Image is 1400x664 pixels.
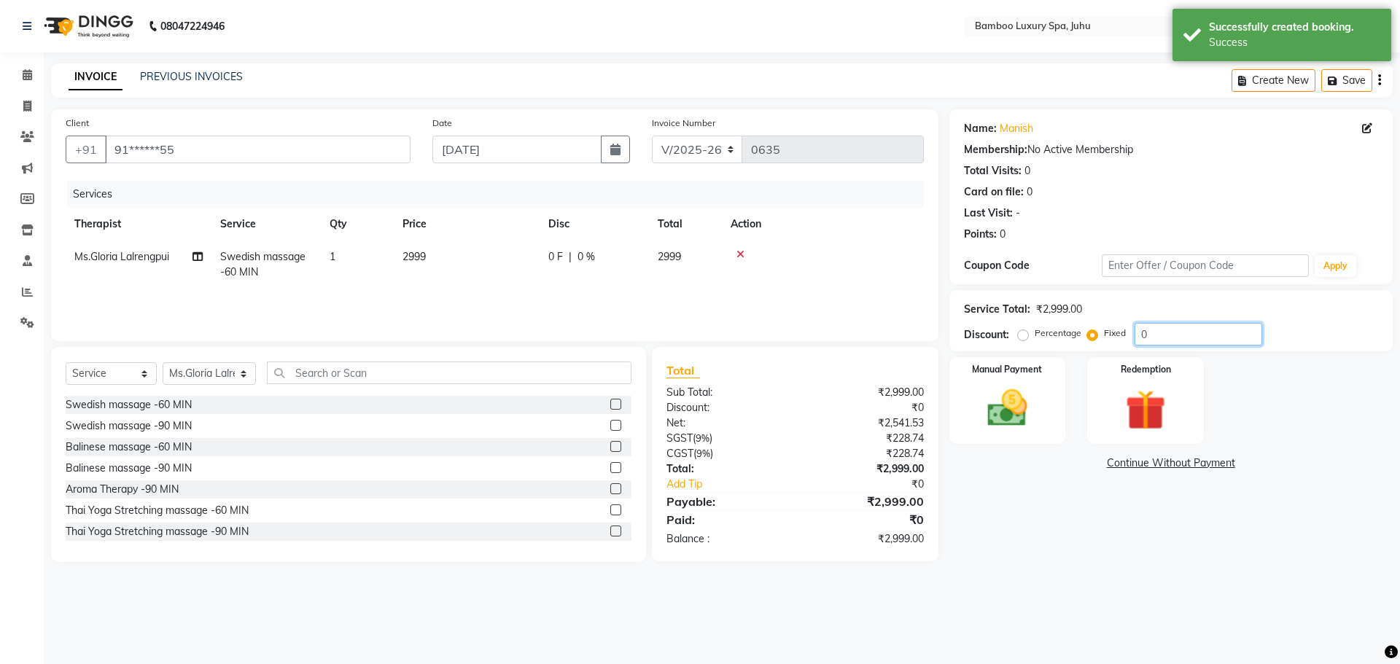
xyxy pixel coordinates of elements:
input: Search by Name/Mobile/Email/Code [105,136,411,163]
div: ₹2,541.53 [795,415,934,431]
span: 9% [696,432,709,444]
th: Action [722,208,924,241]
div: ₹2,999.00 [795,493,934,510]
label: Invoice Number [652,117,715,130]
div: ₹2,999.00 [795,531,934,547]
div: Thai Yoga Stretching massage -90 MIN [66,524,249,539]
div: Membership: [964,142,1027,157]
button: Create New [1232,69,1315,92]
button: Save [1321,69,1372,92]
div: 0 [1027,184,1032,200]
label: Manual Payment [972,363,1042,376]
b: 08047224946 [160,6,225,47]
div: Service Total: [964,302,1030,317]
div: Swedish massage -60 MIN [66,397,192,413]
span: 0 % [577,249,595,265]
th: Therapist [66,208,211,241]
div: Services [67,181,935,208]
span: 2999 [402,250,426,263]
div: Sub Total: [656,385,795,400]
div: Successfully created booking. [1209,20,1380,35]
div: 0 [1000,227,1006,242]
th: Disc [540,208,649,241]
th: Qty [321,208,394,241]
div: ₹228.74 [795,446,934,461]
img: logo [37,6,137,47]
div: ₹228.74 [795,431,934,446]
div: Points: [964,227,997,242]
span: Ms.Gloria Lalrengpui [74,250,169,263]
div: ( ) [656,446,795,461]
div: Last Visit: [964,206,1013,221]
a: INVOICE [69,64,122,90]
div: Payable: [656,493,795,510]
span: 2999 [658,250,681,263]
th: Total [649,208,722,241]
th: Price [394,208,540,241]
div: Balance : [656,531,795,547]
div: ₹0 [795,511,934,528]
div: Paid: [656,511,795,528]
span: 0 F [548,249,563,265]
a: Add Tip [656,477,818,492]
span: Total [666,363,700,378]
div: Coupon Code [964,258,1102,273]
div: Card on file: [964,184,1024,200]
div: ₹2,999.00 [1036,302,1082,317]
div: ₹2,999.00 [795,461,934,477]
div: Net: [656,415,795,431]
div: ₹0 [795,400,934,415]
div: Name: [964,121,997,136]
a: PREVIOUS INVOICES [140,70,243,83]
div: Aroma Therapy -90 MIN [66,482,179,497]
div: Discount: [964,327,1009,343]
div: No Active Membership [964,142,1378,157]
span: 9% [696,448,710,459]
span: Swedish massage -60 MIN [220,250,306,278]
button: +91 [66,136,106,163]
input: Enter Offer / Coupon Code [1102,254,1309,277]
span: CGST [666,447,693,460]
div: ₹2,999.00 [795,385,934,400]
div: Discount: [656,400,795,415]
div: ₹0 [818,477,934,492]
label: Percentage [1035,327,1081,340]
span: SGST [666,431,693,445]
div: Swedish massage -90 MIN [66,418,192,434]
span: | [569,249,572,265]
img: _gift.svg [1113,385,1178,435]
a: Manish [1000,121,1033,136]
div: 0 [1024,163,1030,179]
div: Balinese massage -90 MIN [66,461,192,476]
img: _cash.svg [975,385,1041,431]
label: Date [432,117,452,130]
label: Fixed [1104,327,1126,340]
div: ( ) [656,431,795,446]
button: Apply [1315,255,1356,277]
label: Redemption [1121,363,1171,376]
a: Continue Without Payment [952,456,1390,471]
div: - [1016,206,1020,221]
div: Thai Yoga Stretching massage -60 MIN [66,503,249,518]
div: Success [1209,35,1380,50]
div: Balinese massage -60 MIN [66,440,192,455]
div: Total Visits: [964,163,1022,179]
th: Service [211,208,321,241]
div: Total: [656,461,795,477]
input: Search or Scan [267,362,631,384]
label: Client [66,117,89,130]
span: 1 [330,250,335,263]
